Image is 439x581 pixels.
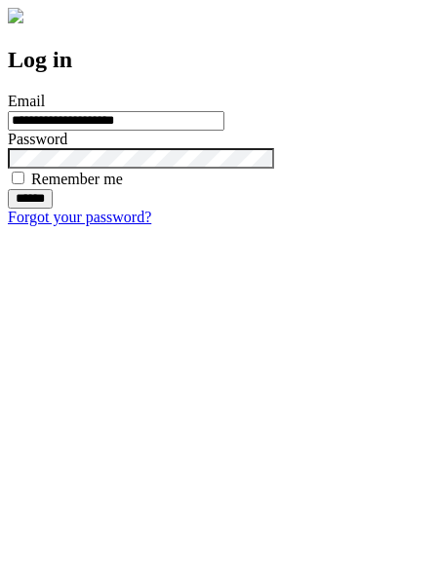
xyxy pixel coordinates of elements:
a: Forgot your password? [8,209,151,225]
label: Email [8,93,45,109]
h2: Log in [8,47,431,73]
img: logo-4e3dc11c47720685a147b03b5a06dd966a58ff35d612b21f08c02c0306f2b779.png [8,8,23,23]
label: Remember me [31,171,123,187]
label: Password [8,131,67,147]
